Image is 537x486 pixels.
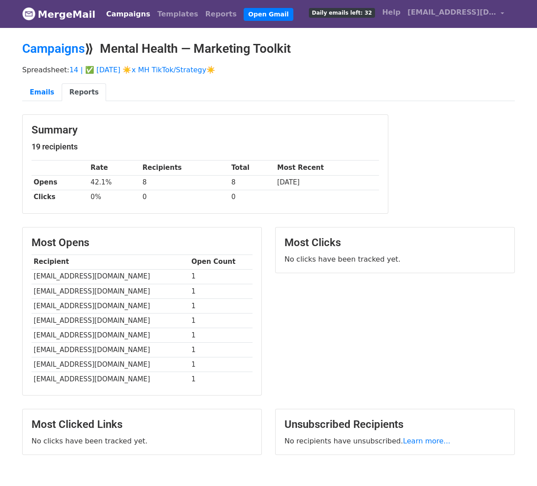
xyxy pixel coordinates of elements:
th: Recipient [32,255,189,269]
td: [EMAIL_ADDRESS][DOMAIN_NAME] [32,298,189,313]
td: [EMAIL_ADDRESS][DOMAIN_NAME] [32,343,189,357]
span: Daily emails left: 32 [309,8,375,18]
h3: Most Opens [32,236,253,249]
td: [EMAIL_ADDRESS][DOMAIN_NAME] [32,328,189,343]
td: [EMAIL_ADDRESS][DOMAIN_NAME] [32,313,189,328]
td: [EMAIL_ADDRESS][DOMAIN_NAME] [32,269,189,284]
p: No clicks have been tracked yet. [32,436,253,446]
td: [EMAIL_ADDRESS][DOMAIN_NAME] [32,357,189,372]
a: Campaigns [103,5,154,23]
td: 1 [189,328,253,343]
a: Learn more... [403,437,450,445]
a: MergeMail [22,5,95,24]
a: 14 | ✅ [DATE] ☀️x MH TikTok/Strategy☀️ [69,66,215,74]
a: Daily emails left: 32 [305,4,379,21]
td: 0% [88,190,140,204]
h5: 19 recipients [32,142,379,152]
th: Opens [32,175,88,190]
a: Campaigns [22,41,85,56]
td: 1 [189,343,253,357]
span: [EMAIL_ADDRESS][DOMAIN_NAME] [407,7,496,18]
a: Reports [202,5,241,23]
td: 1 [189,313,253,328]
h3: Most Clicked Links [32,418,253,431]
th: Total [229,161,275,175]
a: Templates [154,5,201,23]
td: 0 [140,190,229,204]
th: Most Recent [275,161,379,175]
p: No recipients have unsubscribed. [284,436,505,446]
th: Open Count [189,255,253,269]
a: [EMAIL_ADDRESS][DOMAIN_NAME] [404,4,508,24]
td: 1 [189,284,253,298]
h3: Unsubscribed Recipients [284,418,505,431]
td: 1 [189,298,253,313]
td: [DATE] [275,175,379,190]
td: 1 [189,357,253,372]
p: No clicks have been tracked yet. [284,255,505,264]
td: 1 [189,372,253,387]
p: Spreadsheet: [22,65,515,74]
td: 8 [140,175,229,190]
td: [EMAIL_ADDRESS][DOMAIN_NAME] [32,284,189,298]
a: Open Gmail [244,8,293,21]
td: 0 [229,190,275,204]
h3: Summary [32,124,379,137]
th: Rate [88,161,140,175]
th: Clicks [32,190,88,204]
a: Reports [62,83,106,102]
h3: Most Clicks [284,236,505,249]
th: Recipients [140,161,229,175]
td: 1 [189,269,253,284]
a: Help [379,4,404,21]
td: 8 [229,175,275,190]
img: MergeMail logo [22,7,36,20]
a: Emails [22,83,62,102]
td: [EMAIL_ADDRESS][DOMAIN_NAME] [32,372,189,387]
h2: ⟫ Mental Health — Marketing Toolkit [22,41,515,56]
td: 42.1% [88,175,140,190]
